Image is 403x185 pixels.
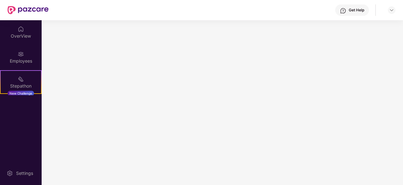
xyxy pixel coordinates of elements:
[8,91,34,96] div: New Challenge
[340,8,346,14] img: svg+xml;base64,PHN2ZyBpZD0iSGVscC0zMngzMiIgeG1sbnM9Imh0dHA6Ly93d3cudzMub3JnLzIwMDAvc3ZnIiB3aWR0aD...
[18,51,24,57] img: svg+xml;base64,PHN2ZyBpZD0iRW1wbG95ZWVzIiB4bWxucz0iaHR0cDovL3d3dy53My5vcmcvMjAwMC9zdmciIHdpZHRoPS...
[7,170,13,176] img: svg+xml;base64,PHN2ZyBpZD0iU2V0dGluZy0yMHgyMCIgeG1sbnM9Imh0dHA6Ly93d3cudzMub3JnLzIwMDAvc3ZnIiB3aW...
[389,8,394,13] img: svg+xml;base64,PHN2ZyBpZD0iRHJvcGRvd24tMzJ4MzIiIHhtbG5zPSJodHRwOi8vd3d3LnczLm9yZy8yMDAwL3N2ZyIgd2...
[1,83,41,89] div: Stepathon
[349,8,364,13] div: Get Help
[8,6,49,14] img: New Pazcare Logo
[18,76,24,82] img: svg+xml;base64,PHN2ZyB4bWxucz0iaHR0cDovL3d3dy53My5vcmcvMjAwMC9zdmciIHdpZHRoPSIyMSIgaGVpZ2h0PSIyMC...
[18,26,24,32] img: svg+xml;base64,PHN2ZyBpZD0iSG9tZSIgeG1sbnM9Imh0dHA6Ly93d3cudzMub3JnLzIwMDAvc3ZnIiB3aWR0aD0iMjAiIG...
[14,170,35,176] div: Settings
